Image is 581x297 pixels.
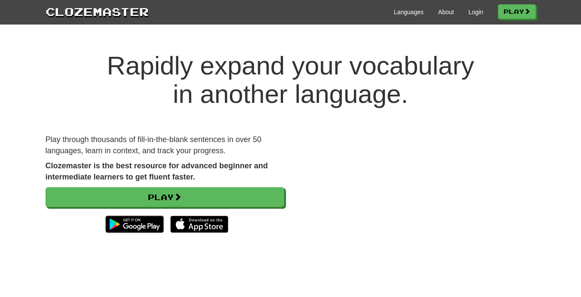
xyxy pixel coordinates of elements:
[101,211,168,237] img: Get it on Google Play
[438,8,454,16] a: About
[498,4,536,19] a: Play
[46,161,268,181] strong: Clozemaster is the best resource for advanced beginner and intermediate learners to get fluent fa...
[46,187,284,207] a: Play
[46,3,149,19] a: Clozemaster
[394,8,424,16] a: Languages
[46,134,284,156] p: Play through thousands of fill-in-the-blank sentences in over 50 languages, learn in context, and...
[170,216,228,233] img: Download_on_the_App_Store_Badge_US-UK_135x40-25178aeef6eb6b83b96f5f2d004eda3bffbb37122de64afbaef7...
[468,8,483,16] a: Login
